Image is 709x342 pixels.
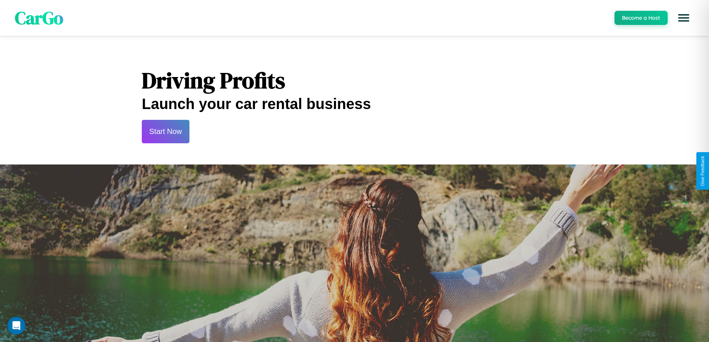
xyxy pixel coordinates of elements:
[142,120,189,143] button: Start Now
[614,11,668,25] button: Become a Host
[673,7,694,28] button: Open menu
[700,156,705,186] div: Give Feedback
[15,6,63,30] span: CarGo
[142,96,567,112] h2: Launch your car rental business
[7,317,25,335] iframe: Intercom live chat
[142,65,567,96] h1: Driving Profits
